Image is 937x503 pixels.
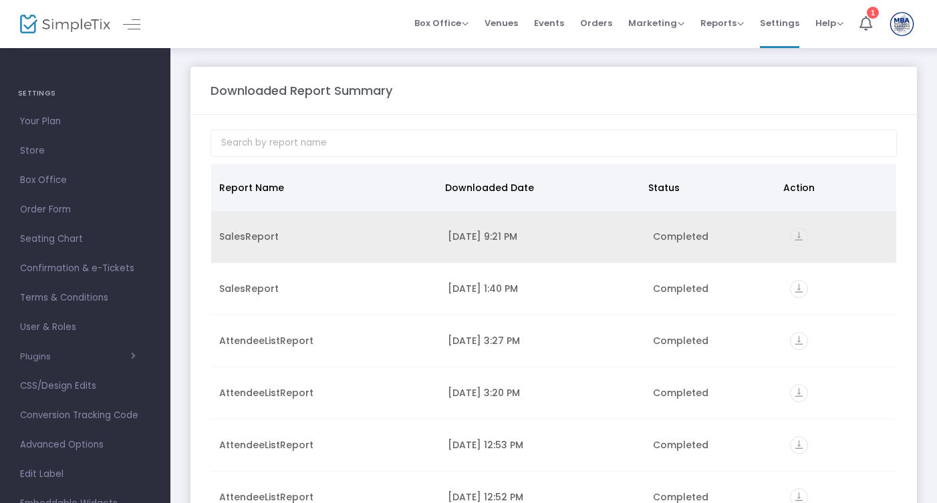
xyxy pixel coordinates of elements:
div: Completed [653,386,774,399]
span: CSS/Design Edits [20,377,150,395]
span: Edit Label [20,466,150,483]
input: Search by report name [211,130,897,157]
span: Order Form [20,201,150,218]
button: Plugins [20,351,136,362]
a: vertical_align_bottom [790,440,808,454]
i: vertical_align_bottom [790,228,808,246]
span: Terms & Conditions [20,289,150,307]
a: vertical_align_bottom [790,388,808,401]
th: Report Name [211,164,437,211]
m-panel-title: Downloaded Report Summary [211,81,392,100]
span: Venues [485,6,518,40]
i: vertical_align_bottom [790,384,808,402]
span: Help [815,17,843,29]
div: https://go.SimpleTix.com/13bl1 [790,384,888,402]
div: AttendeeListReport [219,334,432,347]
span: User & Roles [20,319,150,336]
div: 8/24/2025 9:21 PM [448,230,637,243]
div: Completed [653,334,774,347]
div: SalesReport [219,230,432,243]
div: 6/12/2025 3:20 PM [448,386,637,399]
div: 8/13/2025 3:27 PM [448,334,637,347]
div: Completed [653,438,774,452]
th: Status [640,164,776,211]
div: SalesReport [219,282,432,295]
span: Reports [700,17,744,29]
th: Downloaded Date [437,164,640,211]
span: Your Plan [20,113,150,130]
i: vertical_align_bottom [790,436,808,454]
span: Orders [580,6,612,40]
span: Box Office [20,172,150,189]
span: Confirmation & e-Tickets [20,260,150,277]
div: https://go.SimpleTix.com/m2jvy [790,280,888,298]
a: vertical_align_bottom [790,232,808,245]
div: 6/3/2025 12:53 PM [448,438,637,452]
div: 1 [867,7,879,19]
div: AttendeeListReport [219,438,432,452]
i: vertical_align_bottom [790,332,808,350]
div: https://go.SimpleTix.com/coq8r [790,436,888,454]
span: Events [534,6,564,40]
a: vertical_align_bottom [790,284,808,297]
span: Marketing [628,17,684,29]
div: AttendeeListReport [219,386,432,399]
span: Store [20,142,150,160]
th: Action [775,164,888,211]
span: Seating Chart [20,230,150,248]
div: Completed [653,282,774,295]
div: Completed [653,230,774,243]
span: Conversion Tracking Code [20,407,150,424]
div: 8/21/2025 1:40 PM [448,282,637,295]
div: https://go.SimpleTix.com/w3a8w [790,332,888,350]
div: https://go.SimpleTix.com/glh7y [790,228,888,246]
a: vertical_align_bottom [790,336,808,349]
span: Advanced Options [20,436,150,454]
span: Settings [760,6,799,40]
span: Box Office [414,17,469,29]
h4: SETTINGS [18,80,152,107]
i: vertical_align_bottom [790,280,808,298]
